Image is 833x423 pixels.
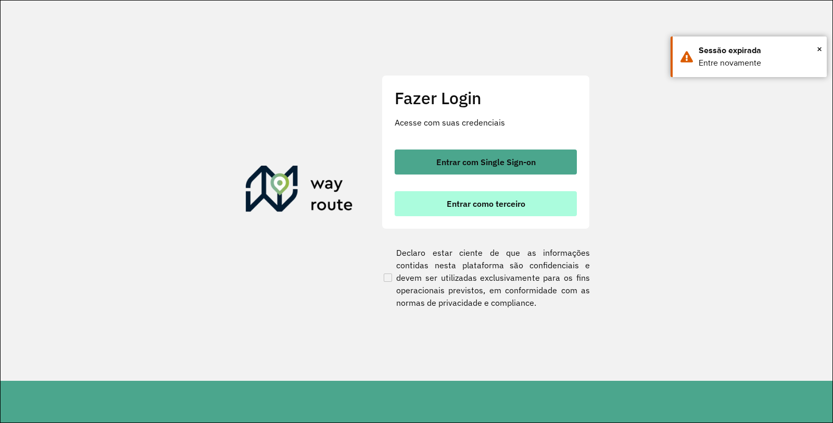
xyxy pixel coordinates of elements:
[447,200,525,208] span: Entrar como terceiro
[699,57,819,69] div: Entre novamente
[699,44,819,57] div: Sessão expirada
[817,41,822,57] span: ×
[817,41,822,57] button: Close
[395,191,577,216] button: button
[395,150,577,175] button: button
[436,158,536,166] span: Entrar com Single Sign-on
[395,116,577,129] p: Acesse com suas credenciais
[395,88,577,108] h2: Fazer Login
[246,166,353,216] img: Roteirizador AmbevTech
[382,246,590,309] label: Declaro estar ciente de que as informações contidas nesta plataforma são confidenciais e devem se...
